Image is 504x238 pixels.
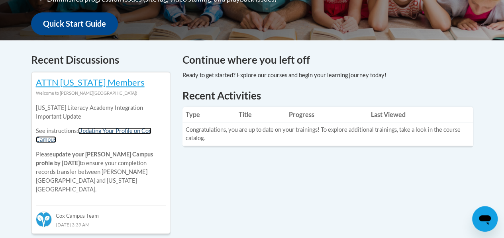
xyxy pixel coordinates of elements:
h4: Recent Discussions [31,52,171,68]
td: Congratulations, you are up to date on your trainings! To explore additional trainings, take a lo... [182,123,473,146]
th: Progress [286,107,368,123]
div: Cox Campus Team [36,205,166,220]
p: See instructions: [36,127,166,144]
th: Last Viewed [368,107,473,123]
img: Cox Campus Team [36,211,52,227]
p: [US_STATE] Literacy Academy Integration Important Update [36,103,166,121]
a: Updating Your Profile on Cox Campus [36,127,151,143]
div: Welcome to [PERSON_NAME][GEOGRAPHIC_DATA]! [36,89,166,98]
th: Title [235,107,286,123]
div: Please to ensure your completion records transfer between [PERSON_NAME][GEOGRAPHIC_DATA] and [US_... [36,98,166,200]
a: Quick Start Guide [31,12,118,35]
h1: Recent Activities [182,88,473,103]
b: update your [PERSON_NAME] Campus profile by [DATE] [36,151,153,166]
h4: Continue where you left off [182,52,473,68]
div: [DATE] 3:39 AM [36,220,166,229]
iframe: Button to launch messaging window [472,206,498,232]
th: Type [182,107,236,123]
a: ATTN [US_STATE] Members [36,77,145,88]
